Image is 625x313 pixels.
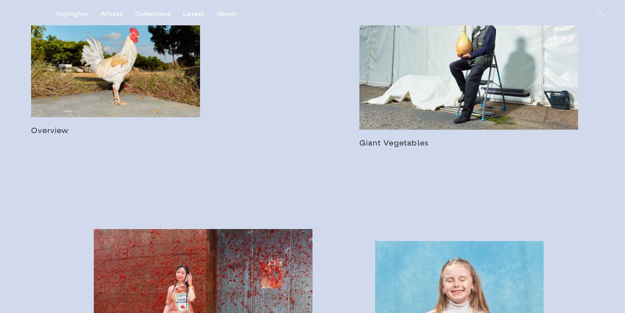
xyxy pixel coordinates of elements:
div: Artists [100,10,122,18]
div: Latest [183,10,204,18]
button: Highlights [56,10,100,18]
button: Collections [135,10,183,18]
div: About [217,10,237,18]
button: Artists [100,10,135,18]
button: About [217,10,249,18]
div: Highlights [56,10,88,18]
button: Latest [183,10,217,18]
div: Collections [135,10,171,18]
